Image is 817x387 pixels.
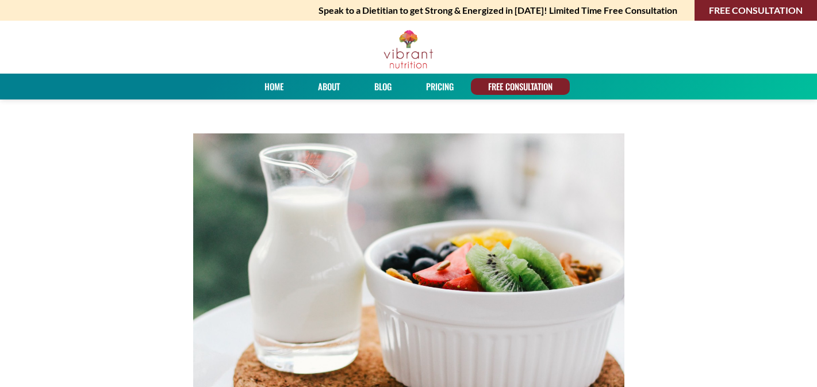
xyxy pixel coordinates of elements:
img: Vibrant Nutrition [383,29,434,70]
strong: Speak to a Dietitian to get Strong & Energized in [DATE]! Limited Time Free Consultation [319,2,677,18]
a: Blog [370,78,396,95]
a: About [314,78,344,95]
a: Home [260,78,287,95]
a: PRICING [422,78,458,95]
a: FREE CONSULTATION [484,78,557,95]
